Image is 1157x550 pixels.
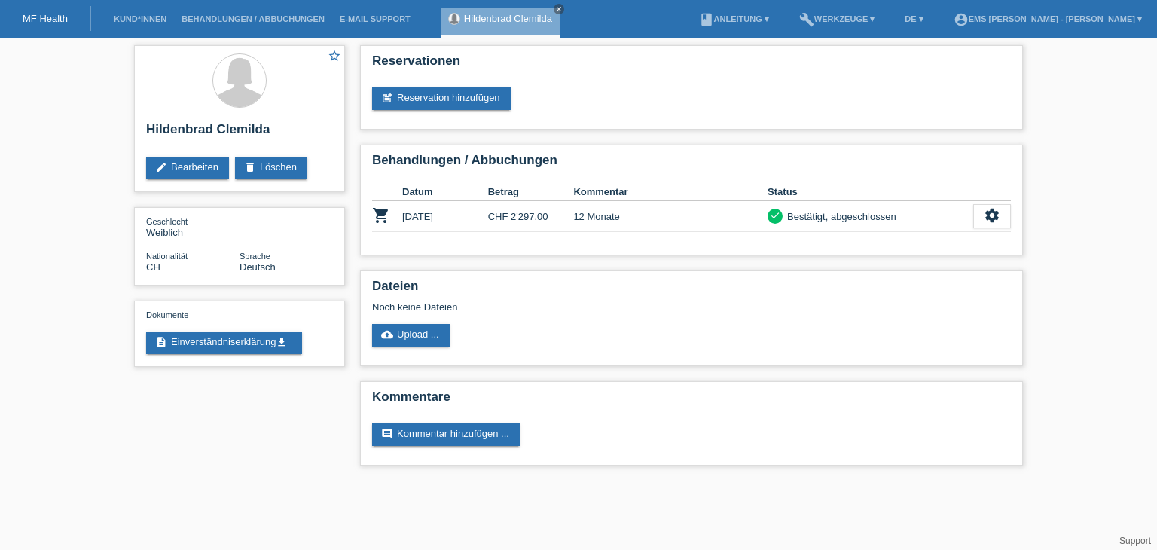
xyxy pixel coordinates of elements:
span: Dokumente [146,310,188,319]
a: Behandlungen / Abbuchungen [174,14,332,23]
span: Deutsch [240,261,276,273]
i: description [155,336,167,348]
th: Status [768,183,973,201]
div: Bestätigt, abgeschlossen [783,209,896,225]
a: Support [1119,536,1151,546]
th: Betrag [488,183,574,201]
h2: Behandlungen / Abbuchungen [372,153,1011,176]
a: deleteLöschen [235,157,307,179]
a: account_circleEMS [PERSON_NAME] - [PERSON_NAME] ▾ [946,14,1149,23]
h2: Hildenbrad Clemilda [146,122,333,145]
i: check [770,210,780,221]
i: build [799,12,814,27]
i: settings [984,207,1000,224]
th: Kommentar [573,183,768,201]
span: Geschlecht [146,217,188,226]
a: cloud_uploadUpload ... [372,324,450,347]
span: Nationalität [146,252,188,261]
h2: Kommentare [372,390,1011,412]
i: comment [381,428,393,440]
a: DE ▾ [897,14,930,23]
i: POSP00027671 [372,206,390,225]
i: book [699,12,714,27]
a: buildWerkzeuge ▾ [792,14,883,23]
a: post_addReservation hinzufügen [372,87,511,110]
i: close [555,5,563,13]
a: editBearbeiten [146,157,229,179]
div: Noch keine Dateien [372,301,832,313]
td: CHF 2'297.00 [488,201,574,232]
h2: Dateien [372,279,1011,301]
a: close [554,4,564,14]
a: descriptionEinverständniserklärungget_app [146,332,302,354]
a: MF Health [23,13,68,24]
td: 12 Monate [573,201,768,232]
i: delete [244,161,256,173]
i: edit [155,161,167,173]
h2: Reservationen [372,53,1011,76]
i: post_add [381,92,393,104]
i: cloud_upload [381,328,393,341]
th: Datum [402,183,488,201]
td: [DATE] [402,201,488,232]
div: Weiblich [146,215,240,238]
i: star_border [328,49,341,63]
a: E-Mail Support [332,14,418,23]
a: Hildenbrad Clemilda [464,13,552,24]
a: Kund*innen [106,14,174,23]
span: Schweiz [146,261,160,273]
a: star_border [328,49,341,65]
a: bookAnleitung ▾ [691,14,777,23]
i: account_circle [954,12,969,27]
span: Sprache [240,252,270,261]
a: commentKommentar hinzufügen ... [372,423,520,446]
i: get_app [276,336,288,348]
